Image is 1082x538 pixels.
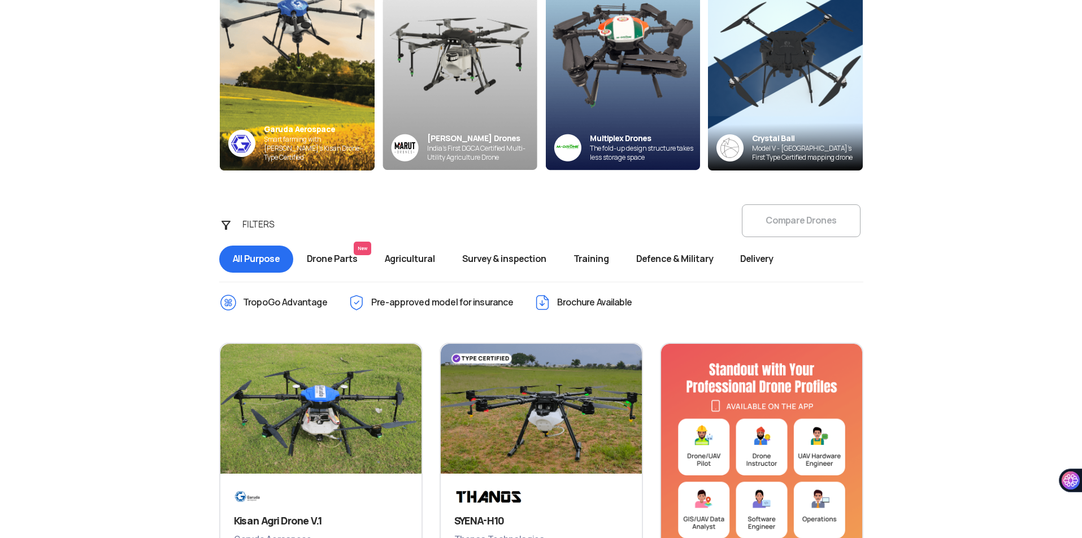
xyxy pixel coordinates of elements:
img: crystalball-logo-banner.png [716,134,744,161]
img: ic_Pre-approved.png [347,294,366,312]
span: New [354,242,371,255]
span: Delivery [727,246,786,273]
div: Multiplex Drones [590,133,700,144]
span: Drone Parts [293,246,371,273]
div: Model V - [GEOGRAPHIC_DATA]’s First Type Certified mapping drone [752,144,863,162]
div: Garuda Aerospace [264,124,375,135]
span: Survey & inspection [449,246,560,273]
div: The fold-up design structure takes less storage space [590,144,700,162]
img: Brand [454,487,523,506]
span: Training [560,246,623,273]
img: Drone Image [220,344,421,485]
img: Drone Image [441,344,642,485]
div: Smart farming with [PERSON_NAME]’s Kisan Drone - Type Certified [264,135,375,162]
img: ic_TropoGo_Advantage.png [219,294,237,312]
span: Agricultural [371,246,449,273]
span: All Purpose [219,246,293,273]
h3: SYENA-H10 [454,514,628,528]
span: Pre-approved model for insurance [371,294,514,312]
img: ic_multiplex_sky.png [554,134,581,161]
span: TropoGo Advantage [243,294,328,312]
span: Defence & Military [623,246,727,273]
div: [PERSON_NAME] Drones [427,133,537,144]
span: Brochure Available [557,294,632,312]
img: Brand [234,487,277,506]
h3: Kisan Agri Drone V.1 [234,514,408,528]
div: FILTERS [236,213,295,236]
div: India’s First DGCA Certified Multi-Utility Agriculture Drone [427,144,537,162]
img: Group%2036313.png [391,134,419,161]
div: Crystal Ball [752,133,863,144]
img: ic_garuda_sky.png [228,130,255,157]
img: ic_Brochure.png [533,294,551,312]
